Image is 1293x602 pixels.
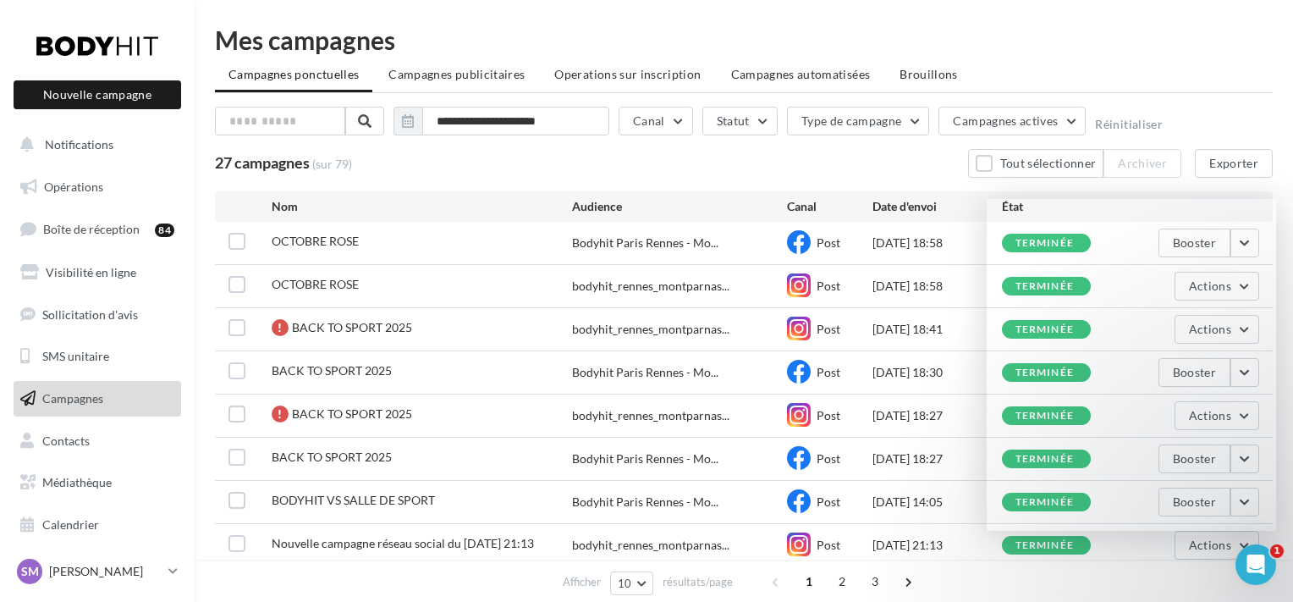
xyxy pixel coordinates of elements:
[1095,118,1163,131] button: Réinitialiser
[272,450,392,464] span: BACK TO SPORT 2025
[861,568,889,595] span: 3
[10,423,184,459] a: Contacts
[938,107,1086,135] button: Campagnes actives
[872,537,1001,554] div: [DATE] 21:13
[292,406,412,421] span: BACK TO SPORT 2025
[43,222,140,236] span: Boîte de réception
[817,538,840,552] span: Post
[572,450,718,467] span: Bodyhit Paris Rennes - Mo...
[872,278,1001,295] div: [DATE] 18:58
[42,349,109,363] span: SMS unitaire
[14,555,181,588] a: SM [PERSON_NAME]
[572,278,729,295] span: bodyhit_rennes_montparnas...
[787,107,930,135] button: Type de campagne
[1002,198,1131,215] div: État
[44,179,103,194] span: Opérations
[663,574,733,590] span: résultats/page
[215,27,1273,52] div: Mes campagnes
[272,277,359,291] span: OCTOBRE ROSE
[872,494,1001,511] div: [DATE] 14:05
[42,307,138,321] span: Sollicitation d'avis
[817,235,840,250] span: Post
[1189,538,1231,552] span: Actions
[872,235,1001,251] div: [DATE] 18:58
[45,137,113,152] span: Notifications
[46,265,136,279] span: Visibilité en ligne
[42,434,90,448] span: Contacts
[787,198,873,215] div: Canal
[42,391,103,406] span: Campagnes
[49,563,162,580] p: [PERSON_NAME]
[817,322,840,336] span: Post
[817,451,840,466] span: Post
[872,321,1001,338] div: [DATE] 18:41
[10,465,184,500] a: Médiathèque
[10,169,184,205] a: Opérations
[272,363,392,378] span: BACK TO SPORT 2025
[42,517,99,532] span: Calendrier
[312,156,352,173] span: (sur 79)
[272,198,572,215] div: Nom
[388,67,525,81] span: Campagnes publicitaires
[619,107,693,135] button: Canal
[563,574,601,590] span: Afficher
[14,80,181,109] button: Nouvelle campagne
[817,365,840,379] span: Post
[1103,149,1181,178] button: Archiver
[618,577,632,590] span: 10
[872,450,1001,467] div: [DATE] 18:27
[900,67,958,81] span: Brouillons
[572,537,729,554] span: bodyhit_rennes_montparnas...
[572,494,718,511] span: Bodyhit Paris Rennes - Mo...
[10,381,184,417] a: Campagnes
[10,507,184,543] a: Calendrier
[572,407,729,424] span: bodyhit_rennes_montparnas...
[872,407,1001,424] div: [DATE] 18:27
[554,67,701,81] span: Operations sur inscription
[292,320,412,334] span: BACK TO SPORT 2025
[953,113,1058,128] span: Campagnes actives
[817,494,840,509] span: Post
[42,475,112,489] span: Médiathèque
[817,408,840,423] span: Post
[272,536,534,550] span: Nouvelle campagne réseau social du 20-07-2025 21:13
[10,127,178,163] button: Notifications
[872,198,1001,215] div: Date d'envoi
[817,279,840,293] span: Post
[1015,540,1075,551] div: terminée
[155,224,174,237] div: 84
[610,572,653,595] button: 10
[272,493,435,507] span: BODYHIT VS SALLE DE SPORT
[828,568,856,595] span: 2
[872,364,1001,381] div: [DATE] 18:30
[987,199,1276,531] iframe: Intercom live chat message
[731,67,871,81] span: Campagnes automatisées
[272,234,359,248] span: OCTOBRE ROSE
[215,153,310,172] span: 27 campagnes
[572,198,787,215] div: Audience
[968,149,1103,178] button: Tout sélectionner
[702,107,778,135] button: Statut
[1175,531,1259,560] button: Actions
[795,568,823,595] span: 1
[572,321,729,338] span: bodyhit_rennes_montparnas...
[21,563,39,580] span: SM
[572,235,718,251] span: Bodyhit Paris Rennes - Mo...
[1235,544,1276,585] iframe: Intercom live chat
[10,211,184,247] a: Boîte de réception84
[1195,149,1273,178] button: Exporter
[1270,544,1284,558] span: 1
[572,364,718,381] span: Bodyhit Paris Rennes - Mo...
[10,297,184,333] a: Sollicitation d'avis
[10,339,184,374] a: SMS unitaire
[10,255,184,290] a: Visibilité en ligne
